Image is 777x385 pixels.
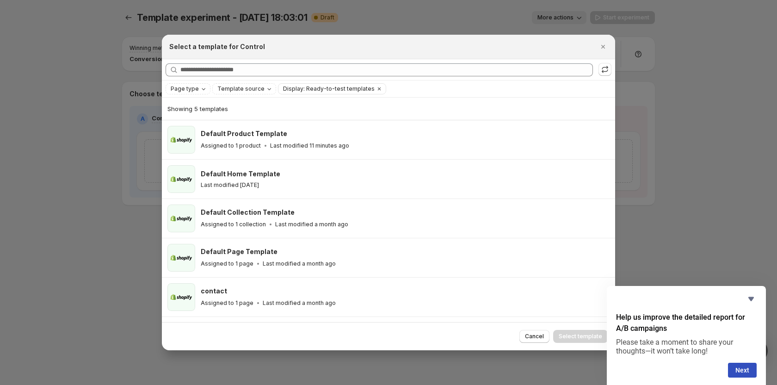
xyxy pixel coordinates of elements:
button: Display: Ready-to-test templates [278,84,375,94]
span: Showing 5 templates [167,105,228,112]
div: Help us improve the detailed report for A/B campaigns [616,293,757,378]
p: Last modified a month ago [275,221,348,228]
span: Template source [217,85,265,93]
p: Assigned to 1 page [201,299,253,307]
span: Page type [171,85,199,93]
button: Hide survey [746,293,757,304]
button: Next question [728,363,757,378]
p: Assigned to 1 page [201,260,253,267]
h2: Select a template for Control [169,42,265,51]
img: Default Home Template [167,165,195,193]
h3: Default Collection Template [201,208,295,217]
h3: Default Page Template [201,247,277,256]
p: Assigned to 1 collection [201,221,266,228]
button: Page type [166,84,210,94]
img: Default Product Template [167,126,195,154]
button: Close [597,40,610,53]
p: Last modified [DATE] [201,181,259,189]
p: Please take a moment to share your thoughts—it won’t take long! [616,338,757,355]
p: Last modified a month ago [263,299,336,307]
span: Display: Ready-to-test templates [283,85,375,93]
p: Last modified 11 minutes ago [270,142,349,149]
img: contact [167,283,195,311]
button: Clear [375,84,384,94]
span: Cancel [525,333,544,340]
img: Default Page Template [167,244,195,272]
img: Default Collection Template [167,205,195,232]
h2: Help us improve the detailed report for A/B campaigns [616,312,757,334]
p: Last modified a month ago [263,260,336,267]
button: Cancel [519,330,549,343]
h3: Default Product Template [201,129,287,138]
h3: Default Home Template [201,169,280,179]
p: Assigned to 1 product [201,142,261,149]
h3: contact [201,286,227,296]
button: Template source [213,84,276,94]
